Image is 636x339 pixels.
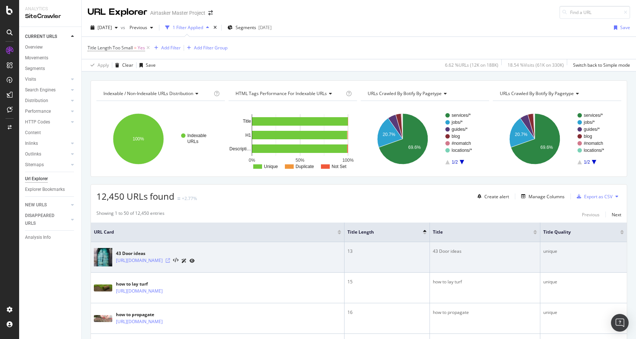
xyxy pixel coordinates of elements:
[347,279,426,285] div: 15
[25,175,76,183] a: Url Explorer
[25,175,48,183] div: Url Explorer
[451,120,463,125] text: jobs/*
[258,24,272,31] div: [DATE]
[25,65,76,73] a: Segments
[573,62,630,68] div: Switch back to Simple mode
[112,59,133,71] button: Clear
[25,150,41,158] div: Outlinks
[433,309,537,316] div: how to propagate
[543,309,624,316] div: unique
[225,22,275,34] button: Segments[DATE]
[500,90,574,97] span: URLs Crawled By Botify By pagetype
[229,146,251,151] text: Descripti…
[296,158,304,163] text: 50%
[347,309,426,316] div: 16
[181,257,187,265] a: AI Url Details
[116,287,163,295] a: [URL][DOMAIN_NAME]
[452,134,460,139] text: blog
[245,133,251,138] text: H1
[25,150,69,158] a: Outlinks
[236,24,256,31] span: Segments
[347,248,426,255] div: 13
[584,127,600,132] text: guides/*
[102,88,212,99] h4: Indexable / Non-Indexable URLs Distribution
[25,54,76,62] a: Movements
[25,76,69,83] a: Visits
[98,24,112,31] span: 2025 Aug. 27th
[25,97,69,105] a: Distribution
[347,229,411,235] span: Title Length
[493,107,621,171] svg: A chart.
[584,193,612,200] div: Export as CSV
[25,140,69,147] a: Inlinks
[25,129,76,137] a: Content
[94,229,336,235] span: URL Card
[116,250,195,257] div: 43 Door ideas
[25,118,69,126] a: HTTP Codes
[96,107,225,171] svg: A chart.
[25,33,57,41] div: CURRENT URLS
[103,90,193,97] span: Indexable / Non-Indexable URLs distribution
[150,9,205,17] div: Airtasker Master Project
[342,158,354,163] text: 100%
[452,148,472,153] text: locations/*
[25,161,44,169] div: Sitemaps
[25,234,51,241] div: Analysis Info
[25,6,75,12] div: Analytics
[543,248,624,255] div: unique
[433,279,537,285] div: how to lay turf
[25,186,65,193] div: Explorer Bookmarks
[98,62,109,68] div: Apply
[187,133,206,138] text: Indexable
[88,6,147,18] div: URL Explorer
[543,279,624,285] div: unique
[474,191,509,202] button: Create alert
[611,314,629,332] div: Open Intercom Messenger
[498,88,615,99] h4: URLs Crawled By Botify By pagetype
[88,22,121,34] button: [DATE]
[484,193,509,200] div: Create alert
[25,97,48,105] div: Distribution
[234,88,344,99] h4: HTML Tags Performance for Indexable URLs
[137,59,156,71] button: Save
[88,59,109,71] button: Apply
[296,164,314,169] text: Duplicate
[173,258,179,263] button: View HTML Source
[25,76,36,83] div: Visits
[25,118,50,126] div: HTTP Codes
[25,43,43,51] div: Overview
[584,148,604,153] text: locations/*
[452,141,471,146] text: #nomatch
[25,108,51,115] div: Performance
[229,107,357,171] div: A chart.
[543,229,609,235] span: Title Quality
[25,201,47,209] div: NEW URLS
[25,43,76,51] a: Overview
[25,201,69,209] a: NEW URLS
[94,244,112,271] img: main image
[208,10,213,15] div: arrow-right-arrow-left
[518,192,565,201] button: Manage Columns
[236,90,327,97] span: HTML Tags Performance for Indexable URLs
[25,33,69,41] a: CURRENT URLS
[611,22,630,34] button: Save
[25,65,45,73] div: Segments
[452,127,468,132] text: guides/*
[361,107,489,171] div: A chart.
[138,43,145,53] span: Yes
[116,318,163,325] a: [URL][DOMAIN_NAME]
[133,136,144,141] text: 100%
[584,160,590,165] text: 1/2
[96,190,174,202] span: 12,450 URLs found
[96,210,165,219] div: Showing 1 to 50 of 12,450 entries
[146,62,156,68] div: Save
[25,86,56,94] div: Search Engines
[190,257,195,265] a: URL Inspection
[25,86,69,94] a: Search Engines
[584,141,603,146] text: #nomatch
[25,129,41,137] div: Content
[383,132,395,137] text: 20.7%
[25,140,38,147] div: Inlinks
[25,54,48,62] div: Movements
[508,62,564,68] div: 18.54 % Visits ( 61K on 330K )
